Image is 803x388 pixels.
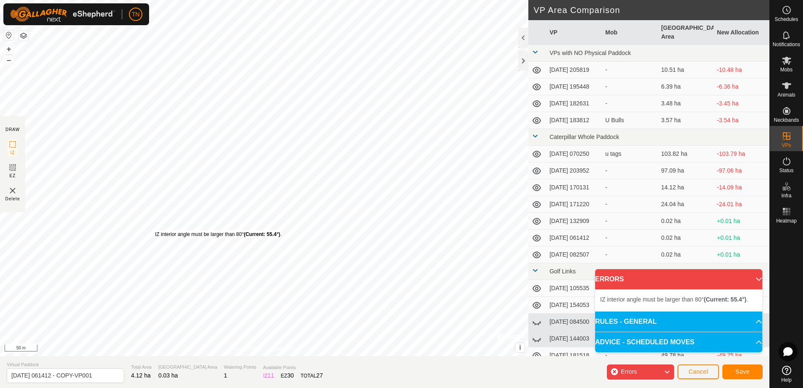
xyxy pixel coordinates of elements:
[132,10,140,19] span: TN
[8,186,18,196] img: VP
[546,95,602,112] td: [DATE] 182631
[781,193,791,198] span: Infra
[605,82,654,91] div: -
[595,312,762,332] p-accordion-header: RULES - GENERAL
[605,217,654,225] div: -
[714,230,769,246] td: +0.01 ha
[658,246,714,263] td: 0.02 ha
[658,95,714,112] td: 3.48 ha
[605,166,654,175] div: -
[158,372,178,379] span: 0.03 ha
[714,62,769,79] td: -10.48 ha
[658,213,714,230] td: 0.02 ha
[546,314,602,330] td: [DATE] 084500
[549,50,631,56] span: VPs with NO Physical Paddock
[519,344,521,351] span: i
[658,163,714,179] td: 97.09 ha
[605,200,654,209] div: -
[5,196,20,202] span: Delete
[714,163,769,179] td: -97.06 ha
[301,371,323,380] div: TOTAL
[4,30,14,40] button: Reset Map
[688,368,708,375] span: Cancel
[714,213,769,230] td: +0.01 ha
[546,20,602,45] th: VP
[621,368,637,375] span: Errors
[263,364,323,371] span: Available Points
[781,378,792,383] span: Help
[546,112,602,129] td: [DATE] 183812
[658,62,714,79] td: 10.51 ha
[131,372,151,379] span: 4.12 ha
[595,274,624,284] span: ERRORS
[605,250,654,259] div: -
[546,280,602,297] td: [DATE] 105535
[10,149,15,156] span: IZ
[658,196,714,213] td: 24.04 ha
[658,20,714,45] th: [GEOGRAPHIC_DATA] Area
[677,364,719,379] button: Cancel
[605,99,654,108] div: -
[546,79,602,95] td: [DATE] 195448
[595,289,762,311] p-accordion-content: ERRORS
[782,143,791,148] span: VPs
[287,372,294,379] span: 30
[777,92,795,97] span: Animals
[533,5,769,15] h2: VP Area Comparison
[605,233,654,242] div: -
[316,372,323,379] span: 27
[515,343,525,352] button: i
[714,112,769,129] td: -3.54 ha
[770,362,803,386] a: Help
[546,163,602,179] td: [DATE] 203952
[546,347,602,364] td: [DATE] 181518
[714,20,769,45] th: New Allocation
[244,231,280,237] b: (Current: 55.4°)
[605,183,654,192] div: -
[605,351,654,360] div: -
[595,317,657,327] span: RULES - GENERAL
[658,230,714,246] td: 0.02 ha
[780,67,793,72] span: Mobs
[714,95,769,112] td: -3.45 ha
[546,213,602,230] td: [DATE] 132909
[546,196,602,213] td: [DATE] 171220
[658,146,714,163] td: 103.82 ha
[546,230,602,246] td: [DATE] 061412
[546,246,602,263] td: [DATE] 082507
[4,44,14,54] button: +
[281,371,294,380] div: EZ
[549,134,619,140] span: Caterpillar Whole Paddock
[600,296,748,303] span: IZ interior angle must be larger than 80° .
[714,79,769,95] td: -6.36 ha
[4,55,14,65] button: –
[704,296,746,303] b: (Current: 55.4°)
[546,62,602,79] td: [DATE] 205819
[735,368,750,375] span: Save
[714,179,769,196] td: -14.09 ha
[658,179,714,196] td: 14.12 ha
[7,361,124,368] span: Virtual Paddock
[605,149,654,158] div: u tags
[5,126,20,133] div: DRAW
[263,371,274,380] div: IZ
[714,246,769,263] td: +0.01 ha
[774,118,799,123] span: Neckbands
[605,66,654,74] div: -
[546,179,602,196] td: [DATE] 170131
[714,196,769,213] td: -24.01 ha
[131,364,152,371] span: Total Area
[773,42,800,47] span: Notifications
[224,372,227,379] span: 1
[602,20,658,45] th: Mob
[10,173,16,179] span: EZ
[155,231,282,238] div: IZ interior angle must be larger than 80° .
[774,17,798,22] span: Schedules
[595,337,694,347] span: ADVICE - SCHEDULED MOVES
[546,330,602,347] td: [DATE] 144003
[714,347,769,364] td: -49.75 ha
[658,112,714,129] td: 3.57 ha
[231,345,262,353] a: Privacy Policy
[18,31,29,41] button: Map Layers
[546,297,602,314] td: [DATE] 154053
